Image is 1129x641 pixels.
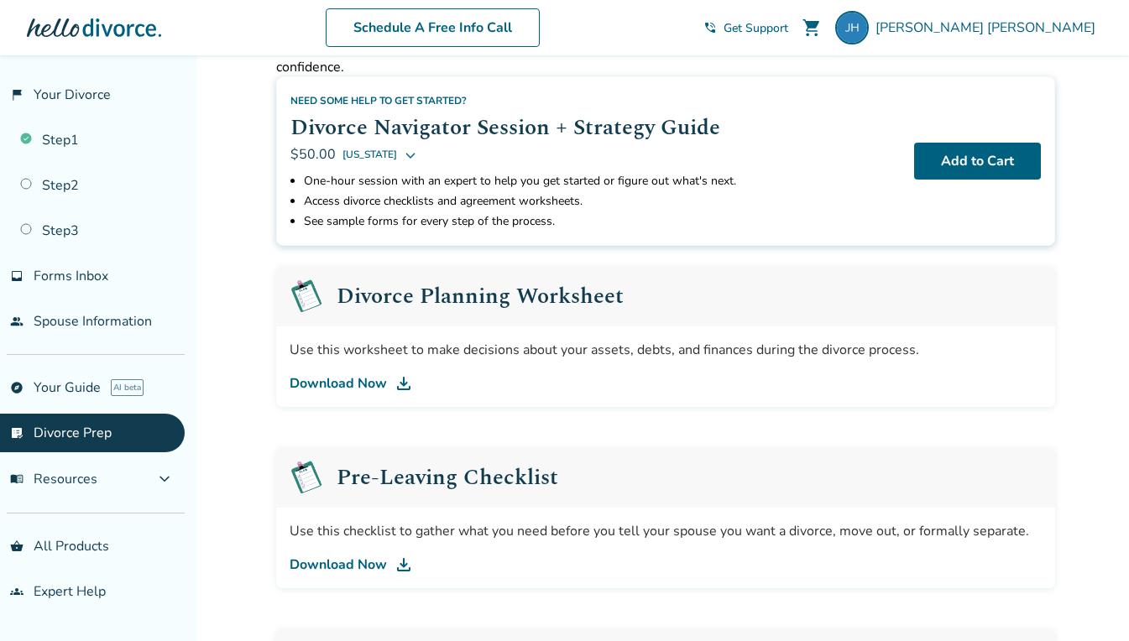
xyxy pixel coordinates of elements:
img: Pre-Leaving Checklist [290,279,323,313]
h2: Divorce Navigator Session + Strategy Guide [290,111,901,144]
span: Need some help to get started? [290,94,467,107]
span: menu_book [10,472,24,486]
li: Access divorce checklists and agreement worksheets. [304,191,901,211]
img: jodi.hooper@cvshealth.com [835,11,869,44]
a: Schedule A Free Info Call [326,8,540,47]
span: AI beta [111,379,144,396]
span: [US_STATE] [342,144,397,164]
span: explore [10,381,24,394]
span: list_alt_check [10,426,24,440]
span: Resources [10,470,97,488]
span: shopping_basket [10,539,24,553]
span: shopping_cart [802,18,822,38]
iframe: Chat Widget [1045,560,1129,641]
span: people [10,315,24,328]
a: Download Now [290,555,1042,575]
span: inbox [10,269,24,283]
div: Use this worksheet to make decisions about your assets, debts, and finances during the divorce pr... [290,340,1042,360]
span: Forms Inbox [34,267,108,285]
span: [PERSON_NAME] [PERSON_NAME] [875,18,1102,37]
span: expand_more [154,469,175,489]
li: See sample forms for every step of the process. [304,211,901,232]
img: DL [394,373,414,393]
span: $50.00 [290,145,336,164]
span: Get Support [724,20,788,36]
span: phone_in_talk [703,21,717,34]
button: [US_STATE] [342,144,417,164]
img: Pre-Leaving Checklist [290,461,323,494]
img: DL [394,555,414,575]
h2: Pre-Leaving Checklist [337,466,558,488]
li: One-hour session with an expert to help you get started or figure out what's next. [304,171,901,191]
a: Download Now [290,373,1042,393]
button: Add to Cart [914,143,1041,180]
div: Use this checklist to gather what you need before you tell your spouse you want a divorce, move o... [290,521,1042,541]
span: groups [10,585,24,598]
h2: Divorce Planning Worksheet [337,285,624,307]
span: flag_2 [10,88,24,102]
a: phone_in_talkGet Support [703,20,788,36]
